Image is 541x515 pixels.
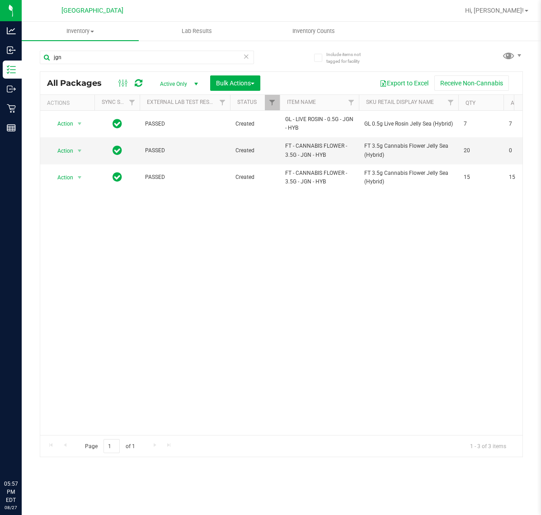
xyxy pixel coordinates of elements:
a: Available [511,100,538,106]
span: Hi, [PERSON_NAME]! [465,7,524,14]
input: 1 [103,439,120,453]
a: Item Name [287,99,316,105]
span: 20 [464,146,498,155]
a: Lab Results [139,22,256,41]
inline-svg: Retail [7,104,16,113]
div: Actions [47,100,91,106]
span: Action [49,145,74,157]
span: In Sync [113,117,122,130]
span: PASSED [145,173,225,182]
a: External Lab Test Result [147,99,218,105]
a: Filter [443,95,458,110]
span: Page of 1 [77,439,142,453]
inline-svg: Reports [7,123,16,132]
span: select [74,171,85,184]
a: Sync Status [102,99,136,105]
span: GL - LIVE ROSIN - 0.5G - JGN - HYB [285,115,353,132]
iframe: Resource center [9,443,36,470]
span: Include items not tagged for facility [326,51,372,65]
span: 7 [464,120,498,128]
span: Inventory Counts [280,27,347,35]
a: Filter [265,95,280,110]
span: PASSED [145,146,225,155]
p: 05:57 PM EDT [4,480,18,504]
inline-svg: Outbound [7,84,16,94]
a: Filter [125,95,140,110]
span: Action [49,117,74,130]
span: Inventory [22,27,139,35]
inline-svg: Analytics [7,26,16,35]
span: In Sync [113,144,122,157]
span: FT - CANNABIS FLOWER - 3.5G - JGN - HYB [285,142,353,159]
span: Created [235,146,274,155]
a: Filter [344,95,359,110]
span: PASSED [145,120,225,128]
a: Status [237,99,257,105]
span: select [74,145,85,157]
span: Bulk Actions [216,80,254,87]
span: FT 3.5g Cannabis Flower Jelly Sea (Hybrid) [364,142,453,159]
a: Filter [215,95,230,110]
span: 15 [464,173,498,182]
span: GL 0.5g Live Rosin Jelly Sea (Hybrid) [364,120,453,128]
inline-svg: Inventory [7,65,16,74]
span: Lab Results [169,27,224,35]
span: Created [235,120,274,128]
span: All Packages [47,78,111,88]
a: Qty [466,100,475,106]
input: Search Package ID, Item Name, SKU, Lot or Part Number... [40,51,254,64]
a: Inventory Counts [255,22,372,41]
a: Sku Retail Display Name [366,99,434,105]
inline-svg: Inbound [7,46,16,55]
button: Bulk Actions [210,75,260,91]
button: Export to Excel [374,75,434,91]
span: FT - CANNABIS FLOWER - 3.5G - JGN - HYB [285,169,353,186]
button: Receive Non-Cannabis [434,75,509,91]
span: Clear [243,51,249,62]
span: Created [235,173,274,182]
p: 08/27 [4,504,18,511]
span: In Sync [113,171,122,183]
span: FT 3.5g Cannabis Flower Jelly Sea (Hybrid) [364,169,453,186]
span: [GEOGRAPHIC_DATA] [61,7,123,14]
span: Action [49,171,74,184]
span: select [74,117,85,130]
span: 1 - 3 of 3 items [463,439,513,453]
a: Inventory [22,22,139,41]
